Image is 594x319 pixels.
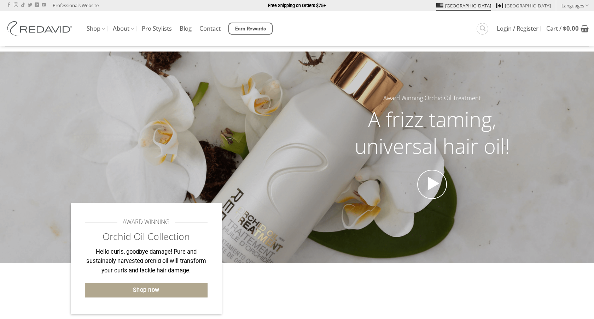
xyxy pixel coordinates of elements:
[85,230,208,243] h2: Orchid Oil Collection
[199,22,221,35] a: Contact
[268,3,326,8] strong: Free Shipping on Orders $75+
[5,21,76,36] img: REDAVID Salon Products | United States
[496,0,551,11] a: [GEOGRAPHIC_DATA]
[563,24,566,32] span: $
[87,22,105,36] a: Shop
[35,3,39,8] a: Follow on LinkedIn
[85,247,208,276] p: Hello curls, goodbye damage! Pure and sustainably harvested orchid oil will transform your curls ...
[21,3,25,8] a: Follow on TikTok
[436,0,491,11] a: [GEOGRAPHIC_DATA]
[497,22,538,35] a: Login / Register
[561,0,589,11] a: Languages
[235,25,266,33] span: Earn Rewards
[42,3,46,8] a: Follow on YouTube
[417,170,447,199] a: Open video in lightbox
[546,26,579,31] span: Cart /
[7,3,11,8] a: Follow on Facebook
[563,24,579,32] bdi: 0.00
[228,23,273,35] a: Earn Rewards
[341,94,523,103] h5: Award Winning Orchid Oil Treatment
[142,22,172,35] a: Pro Stylists
[14,3,18,8] a: Follow on Instagram
[123,217,169,227] span: AWARD WINNING
[113,22,134,36] a: About
[28,3,32,8] a: Follow on Twitter
[546,21,589,36] a: View cart
[133,285,159,295] span: Shop now
[477,23,488,35] a: Search
[341,106,523,159] h2: A frizz taming, universal hair oil!
[497,26,538,31] span: Login / Register
[85,283,208,297] a: Shop now
[180,22,192,35] a: Blog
